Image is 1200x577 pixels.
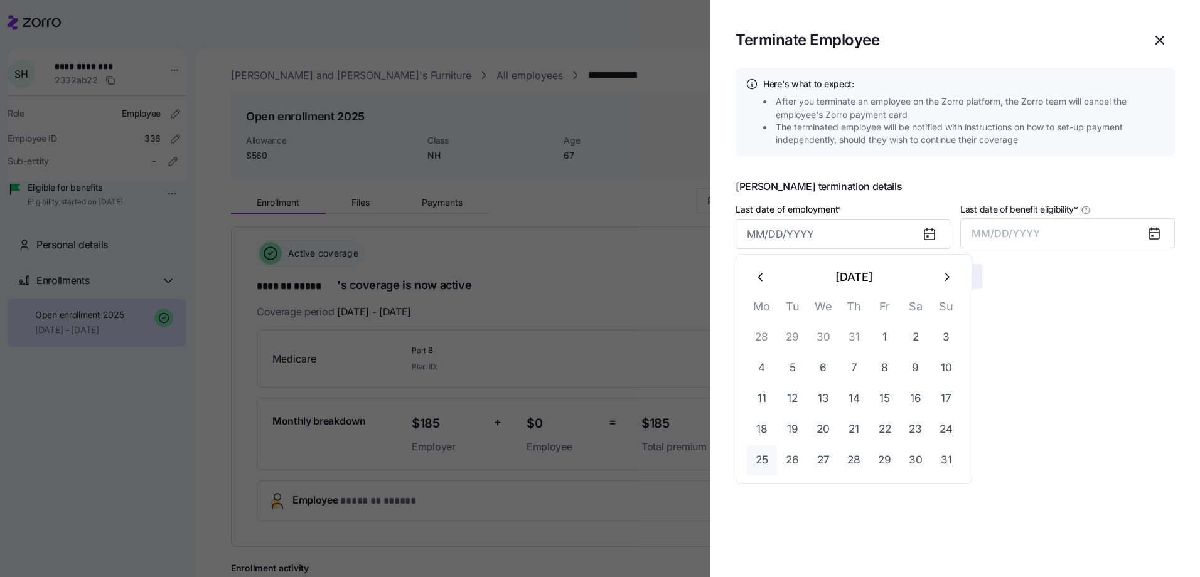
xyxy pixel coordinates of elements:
button: MM/DD/YYYY [960,218,1175,248]
span: MM/DD/YYYY [972,227,1040,240]
button: [DATE] [776,262,931,292]
button: 22 August 2025 [870,415,900,445]
button: 29 August 2025 [870,445,900,475]
span: [PERSON_NAME] termination details [736,181,1175,191]
input: MM/DD/YYYY [736,219,950,249]
h4: Here's what to expect: [763,78,1165,90]
th: Tu [777,297,808,322]
span: Last date of benefit eligibility * [960,203,1078,216]
button: 19 August 2025 [778,415,808,445]
button: 18 August 2025 [747,415,777,445]
button: 28 August 2025 [839,445,869,475]
button: 31 July 2025 [839,322,869,352]
button: 8 August 2025 [870,353,900,383]
button: 7 August 2025 [839,353,869,383]
button: 17 August 2025 [931,384,962,414]
button: 9 August 2025 [901,353,931,383]
button: 23 August 2025 [901,415,931,445]
button: 25 August 2025 [747,445,777,475]
button: 13 August 2025 [808,384,838,414]
button: 2 August 2025 [901,322,931,352]
button: 14 August 2025 [839,384,869,414]
span: After you terminate an employee on the Zorro platform, the Zorro team will cancel the employee's ... [776,95,1169,121]
th: Su [931,297,962,322]
button: 30 July 2025 [808,322,838,352]
button: 1 August 2025 [870,322,900,352]
button: 3 August 2025 [931,322,962,352]
th: Sa [900,297,931,322]
button: 27 August 2025 [808,445,838,475]
button: 20 August 2025 [808,415,838,445]
button: 24 August 2025 [931,415,962,445]
button: 28 July 2025 [747,322,777,352]
button: 5 August 2025 [778,353,808,383]
button: 29 July 2025 [778,322,808,352]
span: The terminated employee will be notified with instructions on how to set-up payment independently... [776,121,1169,147]
button: 12 August 2025 [778,384,808,414]
h1: Terminate Employee [736,30,1135,50]
label: Last date of employment [736,203,843,216]
button: 4 August 2025 [747,353,777,383]
button: 31 August 2025 [931,445,962,475]
button: 16 August 2025 [901,384,931,414]
th: Mo [746,297,777,322]
button: 26 August 2025 [778,445,808,475]
th: Th [838,297,869,322]
button: 15 August 2025 [870,384,900,414]
button: 30 August 2025 [901,445,931,475]
button: 21 August 2025 [839,415,869,445]
th: We [808,297,838,322]
button: 6 August 2025 [808,353,838,383]
button: 10 August 2025 [931,353,962,383]
button: 11 August 2025 [747,384,777,414]
th: Fr [869,297,900,322]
